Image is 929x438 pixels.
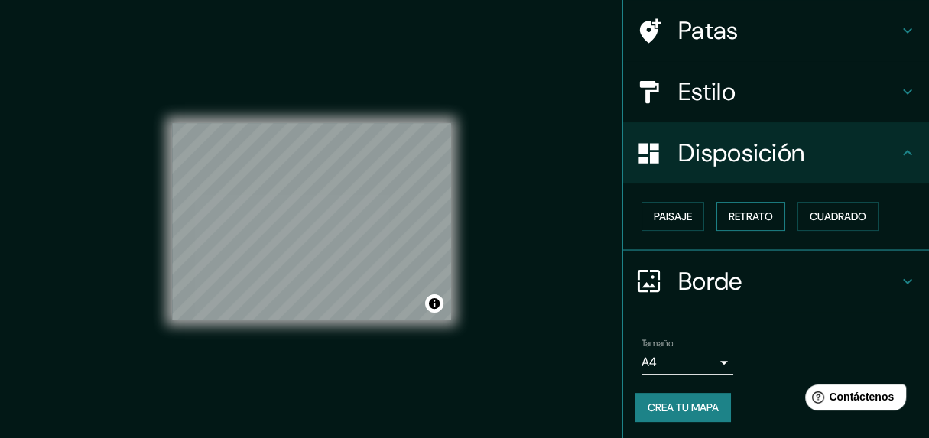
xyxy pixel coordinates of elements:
[678,76,736,108] font: Estilo
[425,294,443,313] button: Activar o desactivar atribución
[635,393,731,422] button: Crea tu mapa
[729,209,773,223] font: Retrato
[623,251,929,312] div: Borde
[797,202,879,231] button: Cuadrado
[678,15,739,47] font: Patas
[172,123,451,320] canvas: Mapa
[678,265,742,297] font: Borde
[654,209,692,223] font: Paisaje
[648,401,719,414] font: Crea tu mapa
[642,202,704,231] button: Paisaje
[810,209,866,223] font: Cuadrado
[642,350,733,375] div: A4
[793,378,912,421] iframe: Lanzador de widgets de ayuda
[678,137,804,169] font: Disposición
[623,122,929,183] div: Disposición
[716,202,785,231] button: Retrato
[623,61,929,122] div: Estilo
[642,337,673,349] font: Tamaño
[642,354,657,370] font: A4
